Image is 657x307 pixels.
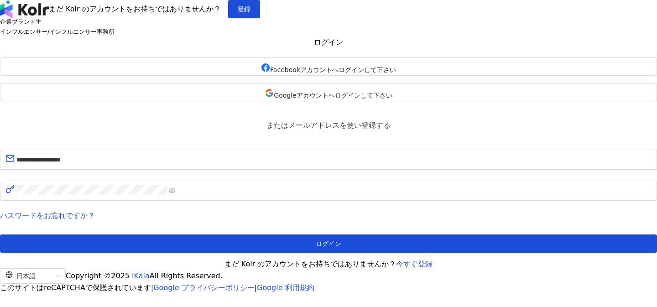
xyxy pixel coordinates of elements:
[396,260,433,268] a: 今すぐ登録
[259,120,398,131] span: またはメールアドレスを使い登録する
[224,260,433,268] span: まだ Kolr のアカウントをお持ちではありませんか？
[169,187,175,194] span: eye-invisible
[151,283,153,292] span: |
[270,66,396,73] span: Facebookアカウントへログインして下さい
[274,92,392,99] span: Googleアカウントへログインして下さい
[257,283,314,292] a: Google 利用規約
[66,271,223,280] span: Copyright © 2025 All Rights Reserved.
[316,240,341,247] span: ログイン
[132,271,150,280] a: iKala
[314,38,343,47] span: ログイン
[238,5,250,13] span: 登録
[49,5,221,13] span: まだ Kolr のアカウントをお持ちではありませんか？
[5,269,52,283] div: 日本語
[153,283,255,292] a: Google プライバシーポリシー
[255,283,257,292] span: |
